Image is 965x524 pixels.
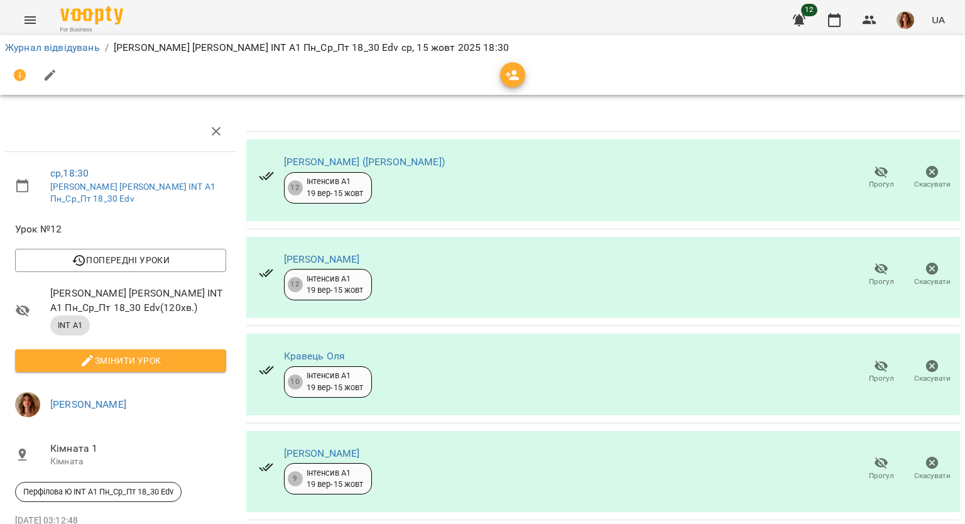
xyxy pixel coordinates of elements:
[907,160,957,195] button: Скасувати
[15,249,226,271] button: Попередні уроки
[907,257,957,292] button: Скасувати
[50,398,126,410] a: [PERSON_NAME]
[50,167,89,179] a: ср , 18:30
[15,392,40,417] img: d73ace202ee2ff29bce2c456c7fd2171.png
[907,354,957,390] button: Скасувати
[907,452,957,487] button: Скасувати
[50,320,90,331] span: INT A1
[15,349,226,372] button: Змінити урок
[307,176,364,199] div: Інтенсив А1 19 вер - 15 жовт
[5,41,100,53] a: Журнал відвідувань
[914,471,951,481] span: Скасувати
[15,482,182,502] div: Перфілова Ю INT А1 Пн_Ср_Пт 18_30 Edv
[15,5,45,35] button: Menu
[869,471,894,481] span: Прогул
[307,370,364,393] div: Інтенсив А1 19 вер - 15 жовт
[856,354,907,390] button: Прогул
[288,374,303,390] div: 10
[914,179,951,190] span: Скасувати
[284,156,445,168] a: [PERSON_NAME] ([PERSON_NAME])
[284,447,360,459] a: [PERSON_NAME]
[288,180,303,195] div: 12
[15,222,226,237] span: Урок №12
[50,286,226,315] span: [PERSON_NAME] [PERSON_NAME] INT А1 Пн_Ср_Пт 18_30 Edv ( 120 хв. )
[856,257,907,292] button: Прогул
[288,277,303,292] div: 12
[927,8,950,31] button: UA
[60,26,123,34] span: For Business
[307,273,364,297] div: Інтенсив А1 19 вер - 15 жовт
[856,452,907,487] button: Прогул
[25,253,216,268] span: Попередні уроки
[801,4,817,16] span: 12
[914,276,951,287] span: Скасувати
[25,353,216,368] span: Змінити урок
[288,471,303,486] div: 9
[50,456,226,468] p: Кімната
[284,350,346,362] a: Кравець Оля
[869,179,894,190] span: Прогул
[932,13,945,26] span: UA
[869,276,894,287] span: Прогул
[50,441,226,456] span: Кімната 1
[105,40,109,55] li: /
[897,11,914,29] img: d73ace202ee2ff29bce2c456c7fd2171.png
[50,182,215,204] a: [PERSON_NAME] [PERSON_NAME] INT А1 Пн_Ср_Пт 18_30 Edv
[856,160,907,195] button: Прогул
[307,467,364,491] div: Інтенсив А1 19 вер - 15 жовт
[914,373,951,384] span: Скасувати
[114,40,509,55] p: [PERSON_NAME] [PERSON_NAME] INT А1 Пн_Ср_Пт 18_30 Edv ср, 15 жовт 2025 18:30
[869,373,894,384] span: Прогул
[16,486,181,498] span: Перфілова Ю INT А1 Пн_Ср_Пт 18_30 Edv
[5,40,960,55] nav: breadcrumb
[60,6,123,25] img: Voopty Logo
[284,253,360,265] a: [PERSON_NAME]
